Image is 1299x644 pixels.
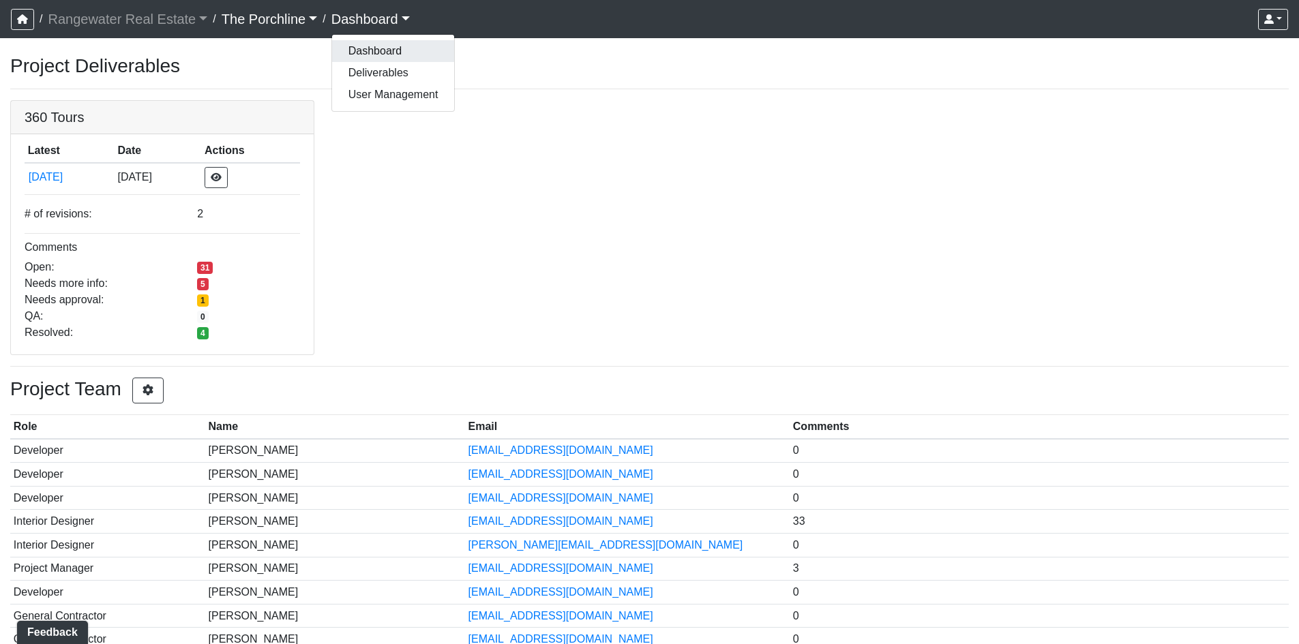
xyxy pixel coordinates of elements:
[10,415,205,439] th: Role
[332,62,455,84] button: Deliverables
[48,5,207,33] a: Rangewater Real Estate
[205,604,465,628] td: [PERSON_NAME]
[331,34,456,112] div: Dashboard
[790,415,1289,439] th: Comments
[25,163,115,191] td: 1N9XpftJkkEiNCK7vHjT2Z
[205,533,465,557] td: [PERSON_NAME]
[317,5,331,33] span: /
[205,439,465,463] td: [PERSON_NAME]
[790,557,1289,581] td: 3
[207,5,221,33] span: /
[790,486,1289,510] td: 0
[34,5,48,33] span: /
[790,439,1289,463] td: 0
[10,378,1289,403] h3: Project Team
[468,492,653,504] a: [EMAIL_ADDRESS][DOMAIN_NAME]
[332,84,455,106] button: User Management
[205,510,465,534] td: [PERSON_NAME]
[10,439,205,463] td: Developer
[28,168,111,186] button: [DATE]
[790,463,1289,487] td: 0
[205,581,465,604] td: [PERSON_NAME]
[205,415,465,439] th: Name
[10,463,205,487] td: Developer
[10,486,205,510] td: Developer
[790,604,1289,628] td: 0
[468,586,653,598] a: [EMAIL_ADDRESS][DOMAIN_NAME]
[10,55,1289,78] h3: Project Deliverables
[790,581,1289,604] td: 0
[468,539,743,551] a: [PERSON_NAME][EMAIL_ADDRESS][DOMAIN_NAME]
[205,486,465,510] td: [PERSON_NAME]
[205,463,465,487] td: [PERSON_NAME]
[205,557,465,581] td: [PERSON_NAME]
[331,5,410,33] a: Dashboard
[10,617,91,644] iframe: Ybug feedback widget
[468,468,653,480] a: [EMAIL_ADDRESS][DOMAIN_NAME]
[465,415,790,439] th: Email
[468,610,653,622] a: [EMAIL_ADDRESS][DOMAIN_NAME]
[468,444,653,456] a: [EMAIL_ADDRESS][DOMAIN_NAME]
[468,515,653,527] a: [EMAIL_ADDRESS][DOMAIN_NAME]
[10,533,205,557] td: Interior Designer
[10,604,205,628] td: General Contractor
[332,40,455,62] button: Dashboard
[790,510,1289,534] td: 33
[10,557,205,581] td: Project Manager
[10,581,205,604] td: Developer
[10,510,205,534] td: Interior Designer
[222,5,318,33] a: The Porchline
[790,533,1289,557] td: 0
[468,562,653,574] a: [EMAIL_ADDRESS][DOMAIN_NAME]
